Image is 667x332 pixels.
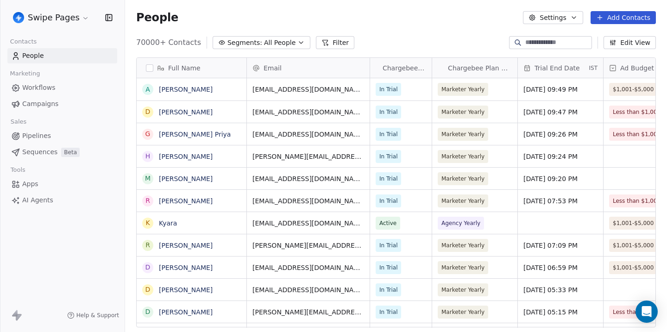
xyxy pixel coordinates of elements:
span: Marketer Yearly [441,196,485,206]
span: Swipe Pages [28,12,80,24]
div: D [145,107,151,117]
span: Help & Support [76,312,119,319]
span: Apps [22,179,38,189]
span: Trial End Date [535,63,580,73]
button: Add Contacts [591,11,656,24]
span: Marketer Yearly [441,263,485,272]
div: K [145,218,150,228]
span: [EMAIL_ADDRESS][DOMAIN_NAME] [252,107,364,117]
a: [PERSON_NAME] [159,175,213,182]
span: [PERSON_NAME][EMAIL_ADDRESS][DOMAIN_NAME] [252,241,364,250]
a: [PERSON_NAME] [159,197,213,205]
span: In Trial [379,152,397,161]
a: [PERSON_NAME] [159,108,213,116]
div: R [145,240,150,250]
span: Marketing [6,67,44,81]
a: Kyara [159,219,177,227]
div: M [145,174,151,183]
span: [DATE] 06:59 PM [523,263,598,272]
span: All People [264,38,296,48]
a: [PERSON_NAME] [159,308,213,316]
span: $1,001-$5,000 [613,85,654,94]
a: [PERSON_NAME] [159,153,213,160]
span: [PERSON_NAME][EMAIL_ADDRESS][PERSON_NAME][DOMAIN_NAME] [252,307,364,317]
span: Contacts [6,35,41,49]
div: A [145,85,150,94]
span: IST [589,64,598,72]
span: Ad Budget [620,63,654,73]
span: In Trial [379,285,397,294]
span: Marketer Yearly [441,241,485,250]
span: Marketer Yearly [441,307,485,317]
div: grid [137,78,247,328]
span: In Trial [379,263,397,272]
span: In Trial [379,196,397,206]
span: [DATE] 05:33 PM [523,285,598,294]
span: Campaigns [22,99,58,109]
span: Agency Yearly [441,219,480,228]
span: [EMAIL_ADDRESS][DOMAIN_NAME] [252,285,364,294]
span: [EMAIL_ADDRESS][DOMAIN_NAME] [252,219,364,228]
button: Filter [316,36,354,49]
span: [EMAIL_ADDRESS][DOMAIN_NAME] [252,130,364,139]
span: Less than $1,000 [613,307,661,317]
span: $1,001-$5,000 [613,219,654,228]
span: [DATE] 05:15 PM [523,307,598,317]
span: Tools [6,163,29,177]
span: Marketer Yearly [441,107,485,117]
span: In Trial [379,85,397,94]
span: Marketer Yearly [441,85,485,94]
span: Workflows [22,83,56,93]
span: [DATE] 09:47 PM [523,107,598,117]
span: Chargebee Plan Name [448,63,512,73]
button: Edit View [604,36,656,49]
a: Campaigns [7,96,117,112]
span: Beta [61,148,80,157]
a: People [7,48,117,63]
a: AI Agents [7,193,117,208]
span: [DATE] 09:26 PM [523,130,598,139]
span: Sequences [22,147,57,157]
span: Less than $1,000 [613,130,661,139]
div: R [145,196,150,206]
div: D [145,285,151,294]
span: In Trial [379,241,397,250]
div: ChargebeeChargebee Plan Name [432,58,517,78]
div: ChargebeeChargebee Subscription Status [370,58,432,78]
span: $1,001-$5,000 [613,241,654,250]
a: Apps [7,176,117,192]
a: [PERSON_NAME] [159,264,213,271]
span: People [22,51,44,61]
button: Swipe Pages [11,10,91,25]
span: Chargebee Subscription Status [383,63,426,73]
a: Workflows [7,80,117,95]
span: Full Name [168,63,201,73]
span: [PERSON_NAME][EMAIL_ADDRESS][DOMAIN_NAME] [252,152,364,161]
span: [EMAIL_ADDRESS][DOMAIN_NAME] [252,174,364,183]
a: [PERSON_NAME] [159,242,213,249]
div: Email [247,58,370,78]
button: Settings [523,11,583,24]
span: Less than $1,000 [613,107,661,117]
span: [EMAIL_ADDRESS][DOMAIN_NAME] [252,196,364,206]
span: In Trial [379,307,397,317]
span: [DATE] 07:09 PM [523,241,598,250]
span: In Trial [379,174,397,183]
span: $1,001-$5,000 [613,263,654,272]
div: H [145,151,151,161]
div: Open Intercom Messenger [636,301,658,323]
span: 70000+ Contacts [136,37,201,48]
span: [DATE] 09:49 PM [523,85,598,94]
span: Marketer Yearly [441,285,485,294]
span: AI Agents [22,195,53,205]
span: Marketer Yearly [441,152,485,161]
span: [EMAIL_ADDRESS][DOMAIN_NAME] [252,85,364,94]
a: SequencesBeta [7,144,117,160]
span: [DATE] 09:20 PM [523,174,598,183]
span: [DATE] 09:24 PM [523,152,598,161]
span: People [136,11,178,25]
span: Sales [6,115,31,129]
span: Email [264,63,282,73]
a: Help & Support [67,312,119,319]
a: [PERSON_NAME] [159,86,213,93]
